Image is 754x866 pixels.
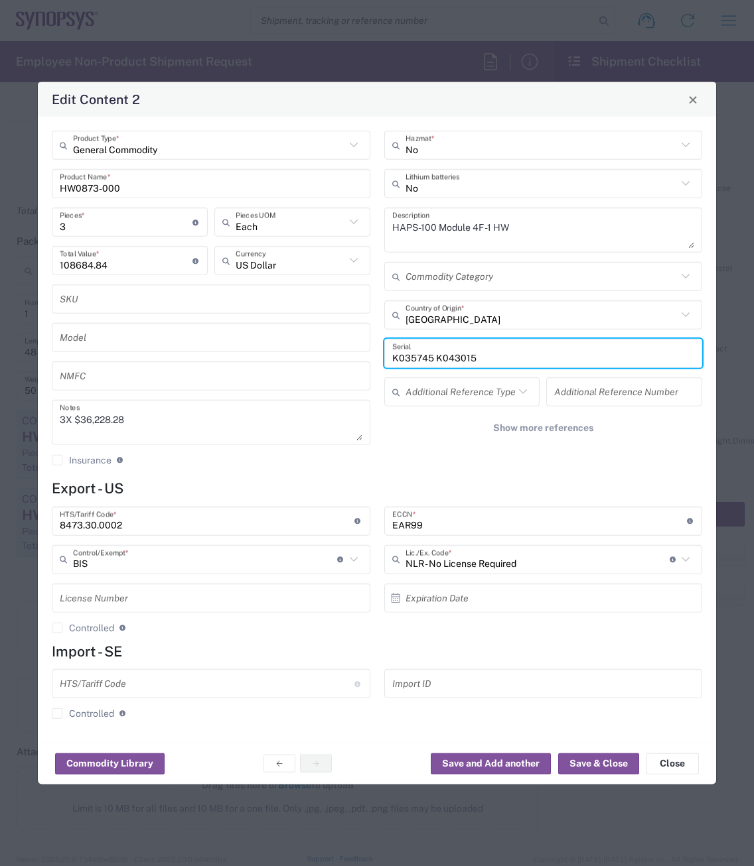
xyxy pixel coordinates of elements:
[493,422,593,434] span: Show more references
[52,643,702,660] h4: Import - SE
[52,455,112,465] label: Insurance
[558,753,639,774] button: Save & Close
[55,753,165,774] button: Commodity Library
[52,480,702,497] h4: Export - US
[52,90,140,109] h4: Edit Content 2
[646,753,699,774] button: Close
[684,90,702,109] button: Close
[431,753,551,774] button: Save and Add another
[52,622,114,633] label: Controlled
[52,708,114,719] label: Controlled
